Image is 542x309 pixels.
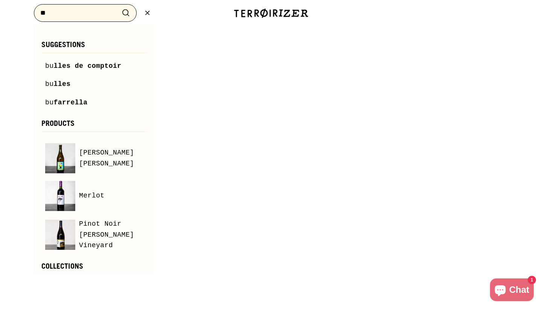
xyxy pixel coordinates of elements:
a: Pinot Noir Butler Vineyard Pinot Noir [PERSON_NAME] Vineyard [45,219,143,251]
a: Buffo Bianco [PERSON_NAME] [PERSON_NAME] [45,143,143,173]
img: Buffo Bianco [45,143,75,173]
span: farrella [54,99,88,106]
span: [PERSON_NAME] [PERSON_NAME] [79,147,143,169]
h3: Collections [41,262,147,275]
mark: bu [45,62,54,70]
a: bulles [45,79,143,90]
h3: Products [41,119,147,132]
a: bulles de comptoir [45,61,143,72]
img: Pinot Noir Butler Vineyard [45,220,75,250]
a: Merlot Merlot [45,181,143,211]
span: lles [54,80,71,88]
img: Merlot [45,181,75,211]
mark: bu [45,99,54,106]
span: Merlot [79,190,105,201]
span: Pinot Noir [PERSON_NAME] Vineyard [79,219,143,251]
h3: Suggestions [41,41,147,53]
inbox-online-store-chat: Shopify online store chat [488,278,536,303]
mark: bu [45,80,54,88]
a: bufarrella [45,97,143,108]
span: lles de comptoir [54,62,122,70]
